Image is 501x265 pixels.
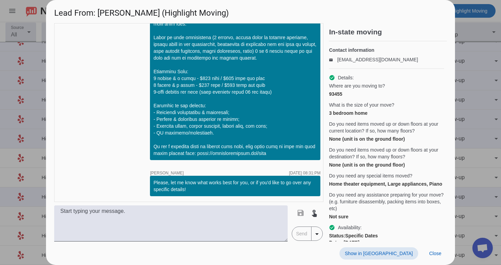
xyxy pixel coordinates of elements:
h2: In-state moving [329,29,447,35]
span: [PERSON_NAME] [150,171,184,175]
span: Do you need items moved up or down floors at your destination? If so, how many floors? [329,146,444,160]
span: Close [429,251,441,256]
mat-icon: arrow_drop_down [313,230,321,238]
div: Specific Dates [329,232,444,239]
mat-icon: check_circle [329,75,335,81]
strong: Status: [329,233,345,238]
span: Show in [GEOGRAPHIC_DATA] [345,251,413,256]
mat-icon: email [329,58,337,61]
div: Home theater equipment, Large appliances, Piano [329,181,444,187]
div: 93455 [329,91,444,97]
strong: Dates: [329,240,344,245]
div: Please, let me know what works best for you, or if you'd like to go over any specific details! [153,179,317,193]
div: [DATE] 08:31:PM [289,171,320,175]
span: Details: [338,74,354,81]
h4: Contact information [329,47,444,53]
span: Do you need any assistance preparing for your move? (e.g. furniture disassembly, packing items in... [329,191,444,212]
div: None (unit is on the ground floor) [329,161,444,168]
div: None (unit is on the ground floor) [329,136,444,142]
span: Do you need any special items moved? [329,172,412,179]
mat-icon: check_circle [329,224,335,231]
div: Not sure [329,213,444,220]
span: Where are you moving to? [329,82,385,89]
div: 3 bedroom home [329,110,444,116]
a: [EMAIL_ADDRESS][DOMAIN_NAME] [337,57,418,62]
button: Close [424,247,447,260]
span: Do you need items moved up or down floors at your current location? If so, how many floors? [329,121,444,134]
button: Show in [GEOGRAPHIC_DATA] [339,247,418,260]
div: [DATE] [329,239,444,246]
span: What is the size of your move? [329,102,394,108]
span: Availability: [338,224,362,231]
mat-icon: touch_app [310,209,318,217]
